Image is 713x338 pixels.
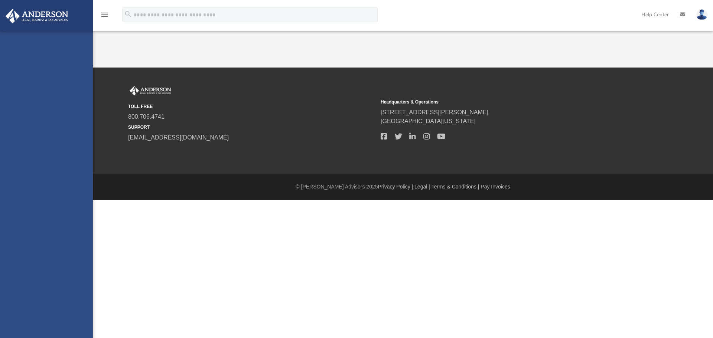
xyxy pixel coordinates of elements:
a: Terms & Conditions | [432,184,479,190]
small: TOLL FREE [128,103,375,110]
img: Anderson Advisors Platinum Portal [128,86,173,96]
i: menu [100,10,109,19]
a: [STREET_ADDRESS][PERSON_NAME] [381,109,488,115]
img: User Pic [696,9,707,20]
i: search [124,10,132,18]
a: [EMAIL_ADDRESS][DOMAIN_NAME] [128,134,229,141]
a: Legal | [414,184,430,190]
small: SUPPORT [128,124,375,131]
a: menu [100,14,109,19]
div: © [PERSON_NAME] Advisors 2025 [93,183,713,191]
a: Privacy Policy | [378,184,413,190]
a: 800.706.4741 [128,114,165,120]
small: Headquarters & Operations [381,99,628,105]
a: [GEOGRAPHIC_DATA][US_STATE] [381,118,476,124]
img: Anderson Advisors Platinum Portal [3,9,71,23]
a: Pay Invoices [481,184,510,190]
